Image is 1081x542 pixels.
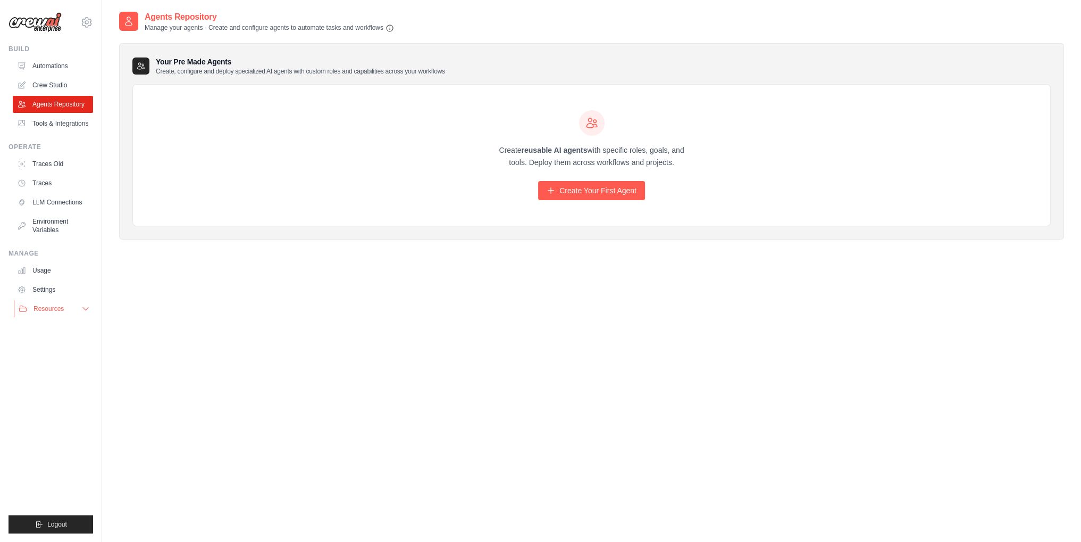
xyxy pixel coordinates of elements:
[13,58,93,75] a: Automations
[13,175,93,192] a: Traces
[9,12,62,32] img: Logo
[145,11,394,23] h2: Agents Repository
[490,144,694,169] p: Create with specific roles, goals, and tools. Deploy them across workflows and projects.
[13,115,93,132] a: Tools & Integrations
[13,77,93,94] a: Crew Studio
[538,181,645,200] a: Create Your First Agent
[13,262,93,279] a: Usage
[145,23,394,32] p: Manage your agents - Create and configure agents to automate tasks and workflows
[521,146,587,154] strong: reusable AI agents
[156,56,445,76] h3: Your Pre Made Agents
[156,67,445,76] p: Create, configure and deploy specialized AI agents with custom roles and capabilities across your...
[9,45,93,53] div: Build
[13,96,93,113] a: Agents Repository
[13,213,93,239] a: Environment Variables
[9,143,93,151] div: Operate
[14,300,94,317] button: Resources
[47,520,67,529] span: Logout
[33,305,64,313] span: Resources
[13,155,93,173] a: Traces Old
[13,281,93,298] a: Settings
[9,515,93,533] button: Logout
[13,194,93,211] a: LLM Connections
[9,249,93,258] div: Manage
